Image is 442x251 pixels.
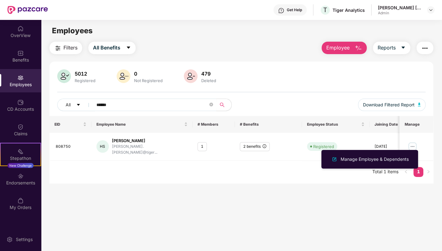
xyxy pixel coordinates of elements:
[423,167,433,177] li: Next Page
[322,42,367,54] button: Employee
[313,143,334,150] div: Registered
[49,116,91,133] th: EID
[133,71,164,77] div: 0
[278,7,284,14] img: svg+xml;base64,PHN2ZyBpZD0iSGVscC0zMngzMiIgeG1sbnM9Imh0dHA6Ly93d3cudzMub3JnLzIwMDAvc3ZnIiB3aWR0aD...
[133,78,164,83] div: Not Registered
[63,44,77,52] span: Filters
[184,69,198,83] img: svg+xml;base64,PHN2ZyB4bWxucz0iaHR0cDovL3d3dy53My5vcmcvMjAwMC9zdmciIHhtbG5zOnhsaW5rPSJodHRwOi8vd3...
[263,144,266,148] span: info-circle
[17,124,24,130] img: svg+xml;base64,PHN2ZyBpZD0iQ2xhaW0iIHhtbG5zPSJodHRwOi8vd3d3LnczLm9yZy8yMDAwL3N2ZyIgd2lkdGg9IjIwIi...
[49,42,82,54] button: Filters
[117,69,130,83] img: svg+xml;base64,PHN2ZyB4bWxucz0iaHR0cDovL3d3dy53My5vcmcvMjAwMC9zdmciIHhtbG5zOnhsaW5rPSJodHRwOi8vd3...
[73,78,97,83] div: Registered
[307,122,360,127] span: Employee Status
[358,99,426,111] button: Download Filtered Report
[370,116,420,133] th: Joining Date
[375,144,415,150] div: [DATE]
[96,122,183,127] span: Employee Name
[363,101,415,108] span: Download Filtered Report
[372,167,398,177] li: Total 1 items
[54,44,62,52] img: svg+xml;base64,PHN2ZyB4bWxucz0iaHR0cDovL3d3dy53My5vcmcvMjAwMC9zdmciIHdpZHRoPSIyNCIgaGVpZ2h0PSIyNC...
[421,44,429,52] img: svg+xml;base64,PHN2ZyB4bWxucz0iaHR0cDovL3d3dy53My5vcmcvMjAwMC9zdmciIHdpZHRoPSIyNCIgaGVpZ2h0PSIyNC...
[423,167,433,177] button: right
[1,155,40,161] div: Stepathon
[209,103,213,106] span: close-circle
[73,71,97,77] div: 5012
[287,7,302,12] div: Get Help
[112,144,188,156] div: [PERSON_NAME].[PERSON_NAME]@tiger...
[373,42,410,54] button: Reportscaret-down
[91,116,193,133] th: Employee Name
[52,26,93,35] span: Employees
[404,170,408,174] span: left
[240,142,270,151] div: 2 benefits
[355,44,362,52] img: svg+xml;base64,PHN2ZyB4bWxucz0iaHR0cDovL3d3dy53My5vcmcvMjAwMC9zdmciIHhtbG5zOnhsaW5rPSJodHRwOi8vd3...
[378,5,421,11] div: [PERSON_NAME] [PERSON_NAME]
[302,116,370,133] th: Employee Status
[413,167,423,176] a: 1
[428,7,433,12] img: svg+xml;base64,PHN2ZyBpZD0iRHJvcGRvd24tMzJ4MzIiIHhtbG5zPSJodHRwOi8vd3d3LnczLm9yZy8yMDAwL3N2ZyIgd2...
[17,173,24,179] img: svg+xml;base64,PHN2ZyBpZD0iRW5kb3JzZW1lbnRzIiB4bWxucz0iaHR0cDovL3d3dy53My5vcmcvMjAwMC9zdmciIHdpZH...
[57,69,71,83] img: svg+xml;base64,PHN2ZyB4bWxucz0iaHR0cDovL3d3dy53My5vcmcvMjAwMC9zdmciIHhtbG5zOnhsaW5rPSJodHRwOi8vd3...
[198,142,207,151] div: 1
[216,99,232,111] button: search
[400,116,433,133] th: Manage
[401,45,406,51] span: caret-down
[112,138,188,144] div: [PERSON_NAME]
[17,75,24,81] img: svg+xml;base64,PHN2ZyBpZD0iRW1wbG95ZWVzIiB4bWxucz0iaHR0cDovL3d3dy53My5vcmcvMjAwMC9zdmciIHdpZHRoPS...
[93,44,120,52] span: All Benefits
[339,156,410,163] div: Manage Employee & Dependents
[17,26,24,32] img: svg+xml;base64,PHN2ZyBpZD0iSG9tZSIgeG1sbnM9Imh0dHA6Ly93d3cudzMub3JnLzIwMDAvc3ZnIiB3aWR0aD0iMjAiIG...
[126,45,131,51] span: caret-down
[200,71,217,77] div: 479
[7,6,48,14] img: New Pazcare Logo
[57,99,95,111] button: Allcaret-down
[426,170,430,174] span: right
[418,103,421,106] img: svg+xml;base64,PHN2ZyB4bWxucz0iaHR0cDovL3d3dy53My5vcmcvMjAwMC9zdmciIHhtbG5zOnhsaW5rPSJodHRwOi8vd3...
[193,116,235,133] th: # Members
[216,102,228,107] span: search
[408,142,418,151] img: manageButton
[56,144,86,150] div: 808750
[17,50,24,56] img: svg+xml;base64,PHN2ZyBpZD0iQmVuZWZpdHMiIHhtbG5zPSJodHRwOi8vd3d3LnczLm9yZy8yMDAwL3N2ZyIgd2lkdGg9Ij...
[375,122,411,127] span: Joining Date
[401,167,411,177] li: Previous Page
[378,11,421,16] div: Admin
[7,163,34,168] div: New Challenge
[401,167,411,177] button: left
[54,122,82,127] span: EID
[323,6,327,14] span: T
[378,44,396,52] span: Reports
[235,116,302,133] th: # Benefits
[413,167,423,177] li: 1
[7,236,13,243] img: svg+xml;base64,PHN2ZyBpZD0iU2V0dGluZy0yMHgyMCIgeG1sbnM9Imh0dHA6Ly93d3cudzMub3JnLzIwMDAvc3ZnIiB3aW...
[326,44,350,52] span: Employee
[333,7,365,13] div: Tiger Analytics
[66,101,71,108] span: All
[88,42,136,54] button: All Benefitscaret-down
[200,78,217,83] div: Deleted
[17,148,24,155] img: svg+xml;base64,PHN2ZyB4bWxucz0iaHR0cDovL3d3dy53My5vcmcvMjAwMC9zdmciIHdpZHRoPSIyMSIgaGVpZ2h0PSIyMC...
[17,198,24,204] img: svg+xml;base64,PHN2ZyBpZD0iTXlfT3JkZXJzIiBkYXRhLW5hbWU9Ik15IE9yZGVycyIgeG1sbnM9Imh0dHA6Ly93d3cudz...
[209,102,213,108] span: close-circle
[14,236,35,243] div: Settings
[76,103,81,108] span: caret-down
[96,140,109,153] div: HS
[331,156,338,163] img: svg+xml;base64,PHN2ZyB4bWxucz0iaHR0cDovL3d3dy53My5vcmcvMjAwMC9zdmciIHhtbG5zOnhsaW5rPSJodHRwOi8vd3...
[17,99,24,105] img: svg+xml;base64,PHN2ZyBpZD0iQ0RfQWNjb3VudHMiIGRhdGEtbmFtZT0iQ0QgQWNjb3VudHMiIHhtbG5zPSJodHRwOi8vd3...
